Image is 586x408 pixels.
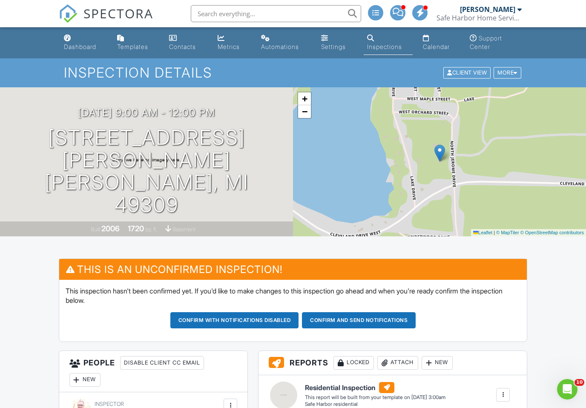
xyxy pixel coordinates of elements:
a: Client View [442,69,493,75]
div: Settings [321,43,346,50]
a: Dashboard [60,31,107,55]
span: − [302,106,307,117]
div: Metrics [218,43,240,50]
a: Metrics [214,31,251,55]
h3: This is an Unconfirmed Inspection! [59,259,527,280]
div: Support Center [470,34,502,50]
span: sq. ft. [145,226,157,233]
h3: Reports [259,351,527,375]
button: Confirm and send notifications [302,312,416,328]
span: | [494,230,495,235]
div: Disable Client CC Email [120,356,204,370]
div: 2006 [101,224,120,233]
div: Safe Harbor residential [305,401,445,408]
input: Search everything... [191,5,361,22]
div: Safe Harbor Home Services [437,14,522,22]
a: SPECTORA [59,11,153,29]
div: Client View [443,67,491,79]
a: Zoom in [298,92,311,105]
h1: [STREET_ADDRESS][PERSON_NAME] [PERSON_NAME], MI 49309 [14,126,279,216]
a: Settings [318,31,357,55]
h3: [DATE] 9:00 am - 12:00 pm [78,107,215,118]
h6: Residential Inspection [305,382,445,393]
div: Contacts [169,43,196,50]
div: Templates [117,43,148,50]
a: Contacts [166,31,207,55]
span: + [302,93,307,104]
div: [PERSON_NAME] [460,5,515,14]
h1: Inspection Details [64,65,522,80]
div: More [494,67,521,79]
span: basement [172,226,195,233]
span: Inspector [95,401,124,407]
span: SPECTORA [83,4,153,22]
div: New [69,373,101,387]
div: Calendar [423,43,450,50]
div: Automations [261,43,299,50]
div: New [422,356,453,370]
img: The Best Home Inspection Software - Spectora [59,4,78,23]
a: Automations (Advanced) [258,31,311,55]
span: 10 [575,379,584,386]
a: Support Center [466,31,526,55]
div: Attach [377,356,418,370]
div: This report will be built from your template on [DATE] 3:00am [305,394,445,401]
button: Confirm with notifications disabled [170,312,299,328]
span: Built [91,226,100,233]
p: This inspection hasn't been confirmed yet. If you'd like to make changes to this inspection go ah... [66,286,521,305]
a: © MapTiler [496,230,519,235]
div: Inspections [367,43,402,50]
div: 1720 [128,224,144,233]
a: Zoom out [298,105,311,118]
h3: People [59,351,248,392]
a: Inspections [364,31,413,55]
a: Templates [114,31,159,55]
a: © OpenStreetMap contributors [520,230,584,235]
div: Dashboard [64,43,96,50]
iframe: Intercom live chat [557,379,577,399]
img: Marker [434,144,445,162]
a: Leaflet [473,230,492,235]
div: Locked [333,356,374,370]
a: Calendar [419,31,460,55]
